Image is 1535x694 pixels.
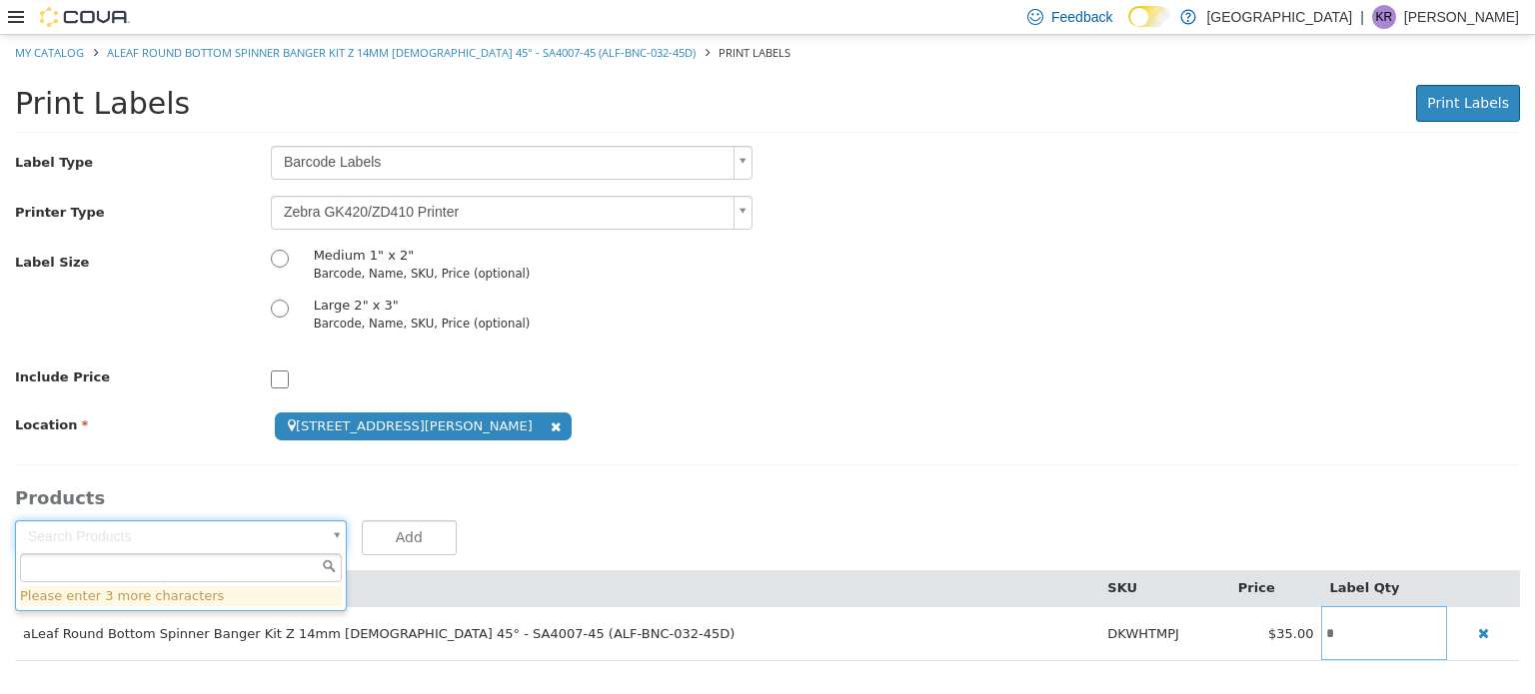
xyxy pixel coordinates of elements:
span: Feedback [1051,7,1112,27]
p: | [1360,5,1364,29]
span: KR [1376,5,1393,29]
input: Dark Mode [1128,6,1170,27]
p: [PERSON_NAME] [1404,5,1519,29]
img: Cova [40,7,130,27]
li: Please enter 3 more characters [20,551,342,571]
div: Keith Rideout [1372,5,1396,29]
p: [GEOGRAPHIC_DATA] [1206,5,1352,29]
span: Dark Mode [1128,27,1129,28]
